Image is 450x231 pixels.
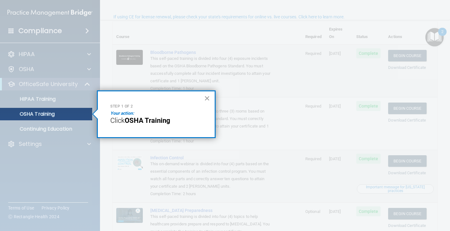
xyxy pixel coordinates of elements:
[4,111,55,117] p: OSHA Training
[110,117,125,124] span: Click
[110,104,202,109] p: Step 1 of 2
[110,111,134,116] em: Your action:
[204,93,210,103] button: Close
[125,117,170,124] strong: OSHA Training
